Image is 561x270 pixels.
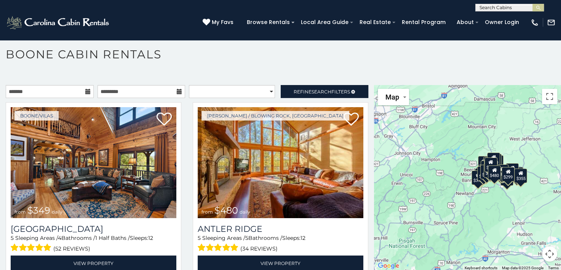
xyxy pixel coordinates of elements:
[312,89,331,95] span: Search
[6,15,111,30] img: White-1-2.png
[198,224,363,234] a: Antler Ridge
[477,166,490,180] div: $325
[243,16,294,28] a: Browse Rentals
[514,169,527,183] div: $355
[487,152,500,167] div: $320
[157,112,172,128] a: Add to favorites
[506,163,519,178] div: $930
[489,154,502,168] div: $255
[11,234,176,254] div: Sleeping Areas / Bathrooms / Sleeps:
[502,266,543,270] span: Map data ©2025 Google
[471,170,484,185] div: $375
[495,164,508,178] div: $380
[378,89,409,105] button: Change map style
[487,166,500,180] div: $315
[240,209,250,215] span: daily
[11,235,14,241] span: 5
[148,235,153,241] span: 12
[483,163,496,178] div: $225
[398,16,449,28] a: Rental Program
[542,89,557,104] button: Toggle fullscreen view
[547,18,555,27] img: mail-regular-white.png
[490,155,503,170] div: $250
[198,235,201,241] span: 5
[214,205,238,216] span: $480
[480,165,493,179] div: $395
[500,171,513,186] div: $350
[356,16,395,28] a: Real Estate
[502,167,515,182] div: $299
[53,244,90,254] span: (52 reviews)
[240,244,278,254] span: (34 reviews)
[14,111,59,121] a: Boone/Vilas
[198,234,363,254] div: Sleeping Areas / Bathrooms / Sleeps:
[281,85,369,98] a: RefineSearchFilters
[385,93,399,101] span: Map
[11,224,176,234] a: [GEOGRAPHIC_DATA]
[95,235,130,241] span: 1 Half Baths /
[297,16,352,28] a: Local Area Guide
[198,107,363,218] img: Antler Ridge
[453,16,478,28] a: About
[294,89,350,95] span: Refine Filters
[548,266,559,270] a: Terms (opens in new tab)
[11,107,176,218] a: Diamond Creek Lodge from $349 daily
[58,235,61,241] span: 4
[27,205,50,216] span: $349
[14,209,26,215] span: from
[245,235,248,241] span: 5
[11,107,176,218] img: Diamond Creek Lodge
[201,111,349,121] a: [PERSON_NAME] / Blowing Rock, [GEOGRAPHIC_DATA]
[542,246,557,262] button: Map camera controls
[203,18,235,27] a: My Favs
[531,18,539,27] img: phone-regular-white.png
[198,107,363,218] a: Antler Ridge from $480 daily
[488,165,501,180] div: $480
[300,235,305,241] span: 12
[201,209,213,215] span: from
[212,18,233,26] span: My Favs
[52,209,62,215] span: daily
[344,112,359,128] a: Add to favorites
[481,16,523,28] a: Owner Login
[484,157,497,172] div: $349
[11,224,176,234] h3: Diamond Creek Lodge
[478,156,491,170] div: $635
